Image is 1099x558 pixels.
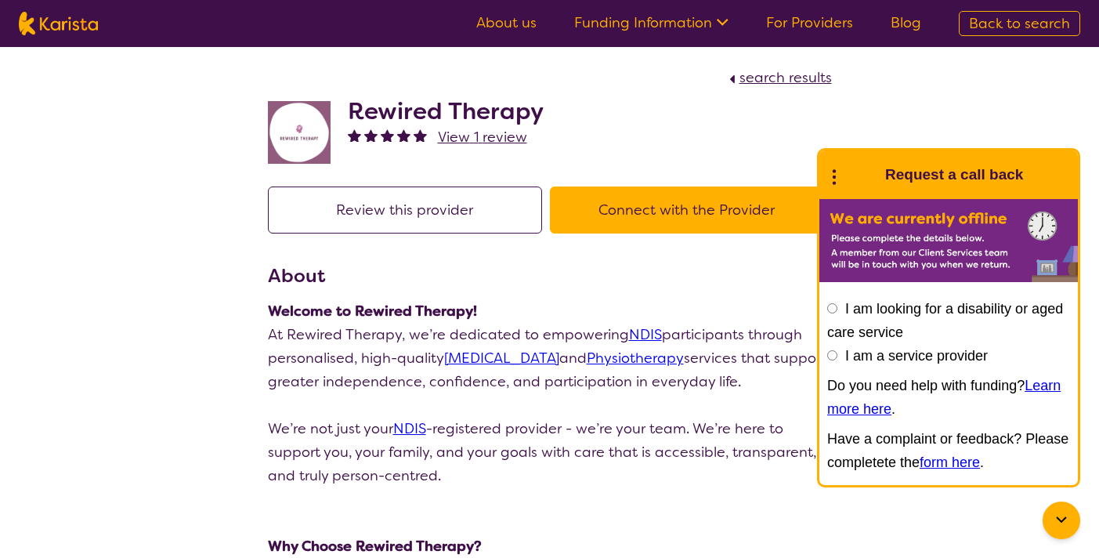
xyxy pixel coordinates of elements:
span: View 1 review [438,128,527,147]
img: fullstar [381,129,394,142]
img: fullstar [364,129,378,142]
img: Karista [844,159,876,190]
a: NDIS [629,325,662,344]
a: form here [920,455,980,470]
p: Do you need help with funding? . [827,374,1070,421]
button: Review this provider [268,187,542,234]
img: fullstar [414,129,427,142]
img: Karista logo [19,12,98,35]
a: For Providers [766,13,853,32]
h1: Request a call back [885,163,1023,187]
a: Physiotherapy [587,349,684,368]
span: search results [739,68,832,87]
a: [MEDICAL_DATA] [444,349,559,368]
h2: Rewired Therapy [348,97,544,125]
label: I am a service provider [845,348,988,364]
strong: Why Choose Rewired Therapy? [268,537,482,556]
img: fullstar [348,129,361,142]
a: Blog [891,13,921,32]
a: Review this provider [268,201,550,219]
h3: About [268,262,832,290]
a: View 1 review [438,125,527,149]
img: Karista offline chat form to request call back [819,199,1078,282]
a: NDIS [393,419,426,438]
button: Connect with the Provider [550,187,824,234]
a: search results [725,68,832,87]
img: fullstar [397,129,410,142]
img: jovdti8ilrgkpezhq0s9.png [268,101,331,164]
strong: Welcome to Rewired Therapy! [268,302,477,321]
a: Connect with the Provider [550,201,832,219]
p: Have a complaint or feedback? Please completete the . [827,427,1070,474]
a: Funding Information [574,13,728,32]
a: About us [476,13,537,32]
label: I am looking for a disability or aged care service [827,301,1063,340]
a: Back to search [959,11,1080,36]
span: Back to search [969,14,1070,33]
